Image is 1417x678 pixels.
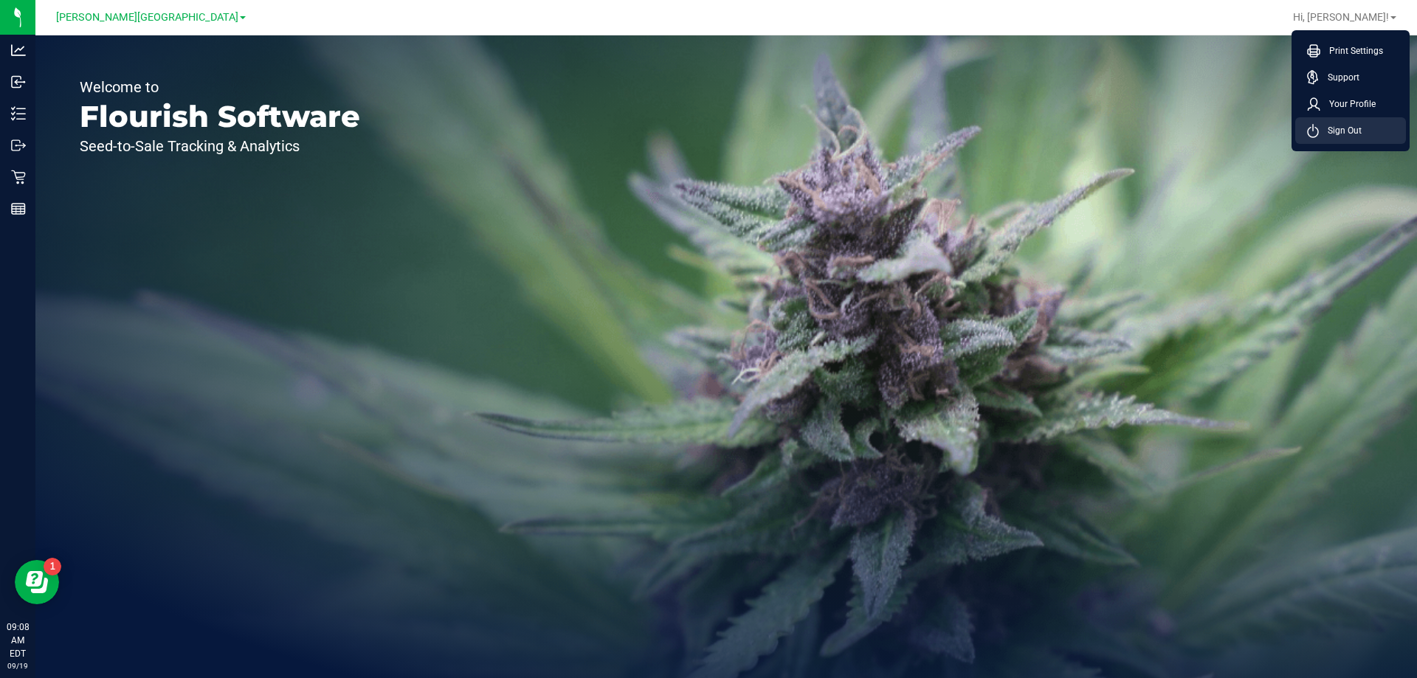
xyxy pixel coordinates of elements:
[44,558,61,575] iframe: Resource center unread badge
[7,660,29,671] p: 09/19
[11,43,26,58] inline-svg: Analytics
[15,560,59,604] iframe: Resource center
[1319,70,1359,85] span: Support
[1319,123,1362,138] span: Sign Out
[11,75,26,89] inline-svg: Inbound
[7,620,29,660] p: 09:08 AM EDT
[1293,11,1389,23] span: Hi, [PERSON_NAME]!
[11,170,26,184] inline-svg: Retail
[80,139,360,153] p: Seed-to-Sale Tracking & Analytics
[11,106,26,121] inline-svg: Inventory
[11,138,26,153] inline-svg: Outbound
[1320,97,1376,111] span: Your Profile
[1307,70,1400,85] a: Support
[1320,44,1383,58] span: Print Settings
[56,11,238,24] span: [PERSON_NAME][GEOGRAPHIC_DATA]
[11,201,26,216] inline-svg: Reports
[1295,117,1406,144] li: Sign Out
[80,80,360,94] p: Welcome to
[80,102,360,131] p: Flourish Software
